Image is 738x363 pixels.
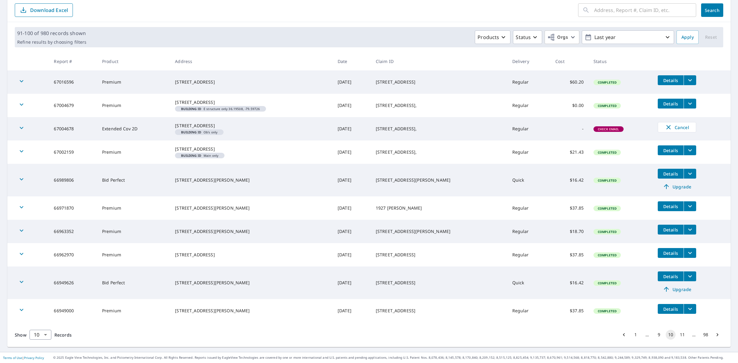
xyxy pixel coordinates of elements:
td: [STREET_ADDRESS][PERSON_NAME] [371,220,507,243]
span: Details [661,171,680,177]
button: filesDropdownBtn-66949626 [684,271,696,281]
td: $0.00 [550,94,589,117]
td: $16.42 [550,164,589,196]
div: [STREET_ADDRESS] [175,146,328,152]
td: Regular [507,243,551,266]
p: © 2025 Eagle View Technologies, Inc. and Pictometry International Corp. All Rights Reserved. Repo... [53,355,735,360]
button: Search [701,3,723,17]
input: Address, Report #, Claim ID, etc. [594,2,696,19]
td: Regular [507,196,551,220]
span: Main only [177,154,222,157]
button: Go to page 1 [631,330,641,340]
td: [STREET_ADDRESS], [371,94,507,117]
button: filesDropdownBtn-66962970 [684,248,696,258]
button: filesDropdownBtn-66971870 [684,201,696,211]
td: Premium [97,140,170,164]
span: Details [661,274,680,279]
th: Product [97,52,170,70]
th: Status [589,52,653,70]
span: Details [661,227,680,233]
td: [STREET_ADDRESS] [371,299,507,322]
td: 66949000 [49,299,97,322]
button: detailsBtn-66949000 [658,304,684,314]
td: [DATE] [333,70,371,94]
div: [STREET_ADDRESS] [175,123,328,129]
button: Products [475,30,510,44]
span: Completed [594,104,620,108]
button: filesDropdownBtn-66989806 [684,169,696,179]
button: Go to next page [712,330,722,340]
td: [DATE] [333,140,371,164]
a: Upgrade [658,284,696,294]
td: 66971870 [49,196,97,220]
button: detailsBtn-66989806 [658,169,684,179]
td: Regular [507,117,551,140]
span: Details [661,203,680,209]
button: page 10 [666,330,676,340]
div: [STREET_ADDRESS] [175,79,328,85]
p: Status [516,34,531,41]
td: Regular [507,299,551,322]
th: Address [170,52,333,70]
td: [DATE] [333,243,371,266]
span: Completed [594,230,620,234]
button: filesDropdownBtn-67004679 [684,99,696,109]
td: Premium [97,243,170,266]
div: … [689,332,699,338]
div: 10 [30,326,51,343]
em: Building ID [181,131,201,134]
button: filesDropdownBtn-67016596 [684,75,696,85]
td: Premium [97,94,170,117]
p: Download Excel [30,7,68,14]
em: Building ID [181,154,201,157]
p: Last year [592,32,664,43]
button: detailsBtn-66962970 [658,248,684,258]
em: Building ID [181,107,201,110]
td: [DATE] [333,164,371,196]
div: [STREET_ADDRESS][PERSON_NAME] [175,177,328,183]
td: $37.85 [550,299,589,322]
th: Date [333,52,371,70]
td: $60.20 [550,70,589,94]
p: Products [478,34,499,41]
td: [DATE] [333,299,371,322]
div: [STREET_ADDRESS][PERSON_NAME] [175,308,328,314]
span: Completed [594,178,620,183]
span: Ob's only [177,131,221,134]
th: Delivery [507,52,551,70]
span: Completed [594,80,620,85]
td: 66962970 [49,243,97,266]
p: Refine results by choosing filters [17,39,86,45]
td: Premium [97,299,170,322]
button: detailsBtn-67016596 [658,75,684,85]
div: [STREET_ADDRESS][PERSON_NAME] [175,205,328,211]
td: [STREET_ADDRESS][PERSON_NAME] [371,164,507,196]
td: [DATE] [333,196,371,220]
td: 67004678 [49,117,97,140]
td: 67002159 [49,140,97,164]
span: Details [661,250,680,256]
th: Claim ID [371,52,507,70]
nav: pagination navigation [618,330,723,340]
button: Go to page 11 [677,330,687,340]
td: [DATE] [333,117,371,140]
td: $37.85 [550,196,589,220]
td: $16.42 [550,266,589,299]
button: Orgs [545,30,579,44]
td: Bid Perfect [97,164,170,196]
span: Completed [594,253,620,257]
span: Upgrade [661,286,692,293]
td: Premium [97,70,170,94]
span: Apply [681,34,694,41]
td: Premium [97,220,170,243]
td: Quick [507,164,551,196]
button: Cancel [658,122,696,132]
td: 67004679 [49,94,97,117]
button: Go to page 98 [701,330,711,340]
td: Extended Cov 2D [97,117,170,140]
div: [STREET_ADDRESS] [175,99,328,105]
span: Details [661,306,680,312]
div: … [642,332,652,338]
p: | [3,356,44,360]
td: [STREET_ADDRESS] [371,243,507,266]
